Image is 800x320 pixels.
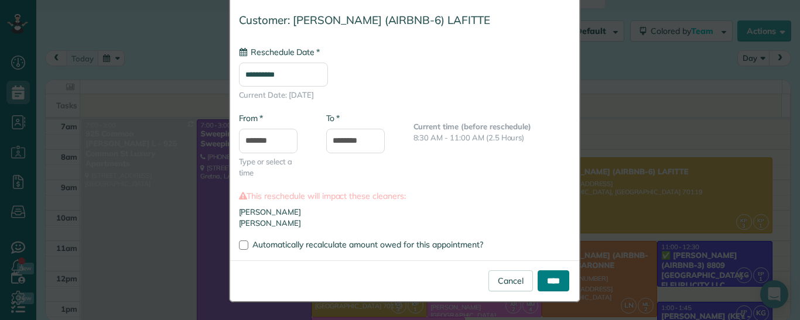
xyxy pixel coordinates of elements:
a: Cancel [488,270,533,291]
span: Automatically recalculate amount owed for this appointment? [252,239,483,250]
label: This reschedule will impact these cleaners: [239,190,570,202]
h4: Customer: [PERSON_NAME] (AIRBNB-6) LAFITTE [239,14,570,26]
li: [PERSON_NAME] [239,207,570,218]
b: Current time (before reschedule) [413,122,532,131]
p: 8:30 AM - 11:00 AM (2.5 Hours) [413,132,570,143]
label: From [239,112,263,124]
label: To [326,112,340,124]
span: Type or select a time [239,156,309,178]
span: Current Date: [DATE] [239,90,570,101]
label: Reschedule Date [239,46,320,58]
li: [PERSON_NAME] [239,218,570,229]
